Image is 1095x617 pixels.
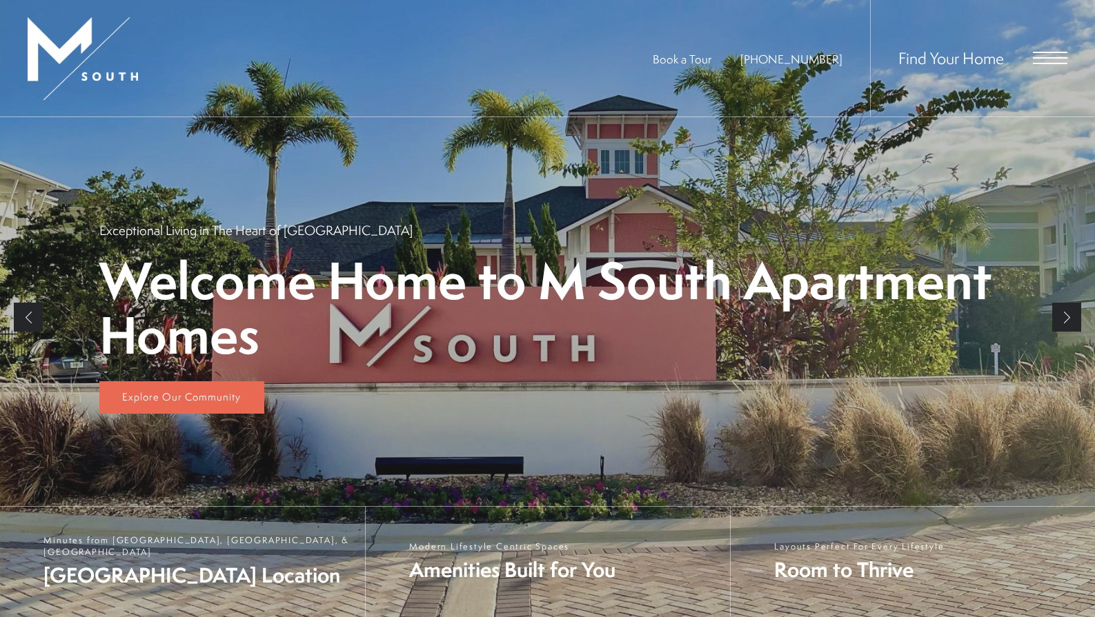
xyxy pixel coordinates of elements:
[1052,303,1081,332] a: Next
[774,540,944,552] span: Layouts Perfect For Every Lifestyle
[740,51,842,67] span: [PHONE_NUMBER]
[99,221,413,239] p: Exceptional Living in The Heart of [GEOGRAPHIC_DATA]
[730,507,1095,617] a: Layouts Perfect For Every Lifestyle
[740,51,842,67] a: Call Us at 813-570-8014
[409,556,615,584] span: Amenities Built for You
[43,534,351,558] span: Minutes from [GEOGRAPHIC_DATA], [GEOGRAPHIC_DATA], & [GEOGRAPHIC_DATA]
[122,390,241,404] span: Explore Our Community
[409,540,615,552] span: Modern Lifestyle Centric Spaces
[99,253,996,362] p: Welcome Home to M South Apartment Homes
[28,17,138,100] img: MSouth
[365,507,730,617] a: Modern Lifestyle Centric Spaces
[14,303,43,332] a: Previous
[99,381,264,414] a: Explore Our Community
[1033,52,1067,64] button: Open Menu
[43,561,351,589] span: [GEOGRAPHIC_DATA] Location
[774,556,944,584] span: Room to Thrive
[653,51,711,67] a: Book a Tour
[898,47,1004,69] a: Find Your Home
